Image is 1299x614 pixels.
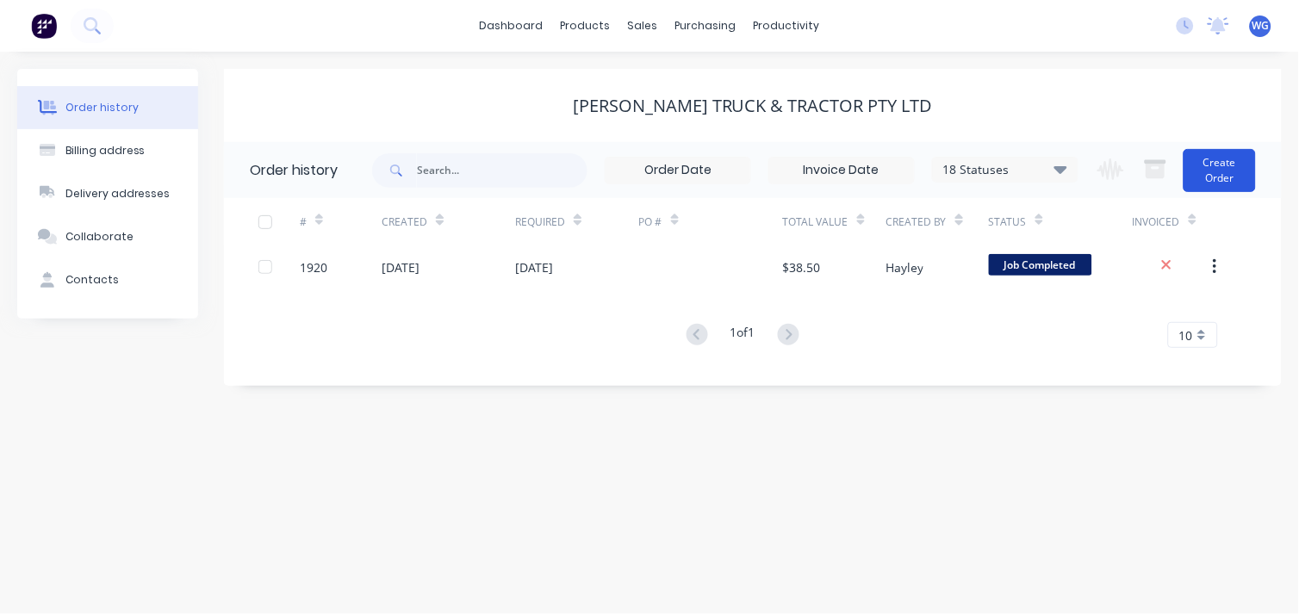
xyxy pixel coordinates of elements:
[300,258,327,276] div: 1920
[989,214,1027,230] div: Status
[515,198,638,245] div: Required
[989,254,1092,276] span: Job Completed
[639,198,783,245] div: PO #
[65,186,171,202] div: Delivery addresses
[250,160,338,181] div: Order history
[769,158,914,183] input: Invoice Date
[783,258,821,276] div: $38.50
[783,214,848,230] div: Total Value
[730,323,755,348] div: 1 of 1
[17,172,198,215] button: Delivery addresses
[1133,198,1215,245] div: Invoiced
[300,214,307,230] div: #
[300,198,382,245] div: #
[382,258,420,276] div: [DATE]
[17,215,198,258] button: Collaborate
[471,13,552,39] a: dashboard
[65,272,119,288] div: Contacts
[417,153,587,188] input: Search...
[639,214,662,230] div: PO #
[65,100,139,115] div: Order history
[1133,214,1180,230] div: Invoiced
[619,13,667,39] div: sales
[1184,149,1256,192] button: Create Order
[17,129,198,172] button: Billing address
[886,214,947,230] div: Created By
[573,96,933,116] div: [PERSON_NAME] Truck & Tractor Pty Ltd
[886,198,988,245] div: Created By
[17,86,198,129] button: Order history
[31,13,57,39] img: Factory
[783,198,886,245] div: Total Value
[17,258,198,301] button: Contacts
[933,160,1078,179] div: 18 Statuses
[515,258,553,276] div: [DATE]
[65,143,146,158] div: Billing address
[515,214,565,230] div: Required
[552,13,619,39] div: products
[1252,18,1270,34] span: WG
[382,198,515,245] div: Created
[667,13,745,39] div: purchasing
[1179,326,1193,344] span: 10
[886,258,923,276] div: Hayley
[606,158,750,183] input: Order Date
[745,13,829,39] div: productivity
[989,198,1133,245] div: Status
[65,229,134,245] div: Collaborate
[382,214,427,230] div: Created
